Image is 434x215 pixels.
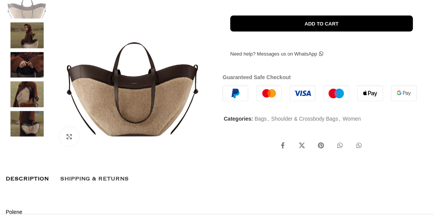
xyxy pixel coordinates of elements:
a: Facebook social link [275,138,290,153]
a: Polene [6,209,22,215]
span: , [339,115,341,123]
a: Bags [255,116,267,122]
img: Polene handbags [4,111,50,137]
img: Polene bag [4,22,50,48]
a: Shoulder & Crossbody Bags [271,116,338,122]
span: , [268,115,269,123]
a: Women [343,116,361,122]
span: Categories: [224,116,253,122]
img: Polene Paris [4,81,50,107]
a: Need help? Messages us on WhatsApp [223,46,331,62]
a: Shipping & Returns [60,171,129,187]
strong: Guaranteed Safe Checkout [223,74,291,80]
a: WhatsApp social link [332,138,348,153]
a: Description [6,171,49,187]
a: X social link [294,138,310,153]
img: guaranteed-safe-checkout-bordered.j [223,86,417,101]
span: Shipping & Returns [60,175,129,183]
button: Add to cart [230,16,413,32]
a: Pinterest social link [313,138,329,153]
span: Description [6,175,49,183]
a: WhatsApp social link [351,138,367,153]
img: Polene bags [4,52,50,78]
